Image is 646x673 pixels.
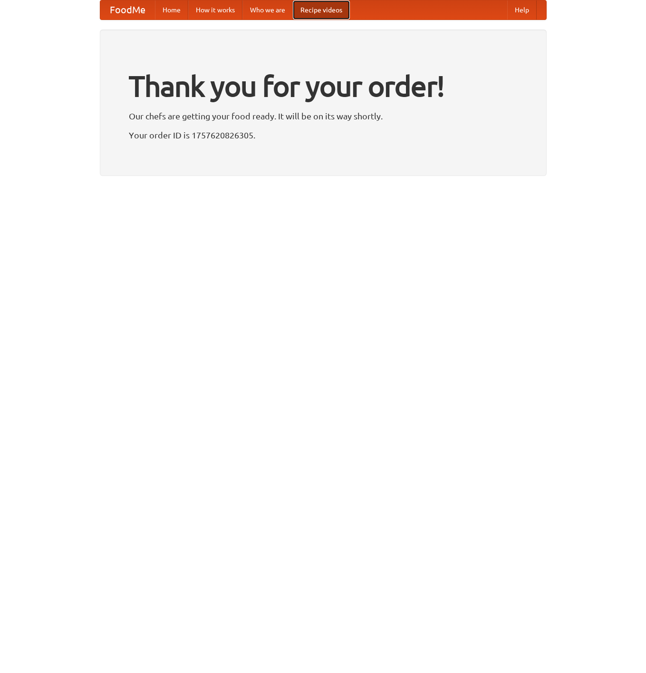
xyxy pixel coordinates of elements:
[155,0,188,20] a: Home
[100,0,155,20] a: FoodMe
[129,109,518,123] p: Our chefs are getting your food ready. It will be on its way shortly.
[129,128,518,142] p: Your order ID is 1757620826305.
[293,0,350,20] a: Recipe videos
[242,0,293,20] a: Who we are
[507,0,537,20] a: Help
[129,63,518,109] h1: Thank you for your order!
[188,0,242,20] a: How it works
